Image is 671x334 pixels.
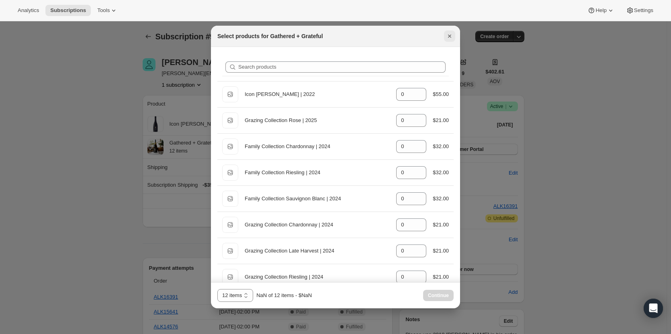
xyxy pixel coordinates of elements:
[245,116,390,124] div: Grazing Collection Rose | 2025
[217,32,323,40] h2: Select products for Gathered + Grateful
[433,116,449,124] div: $21.00
[433,169,449,177] div: $32.00
[634,7,653,14] span: Settings
[433,195,449,203] div: $32.00
[256,291,312,299] div: NaN of 12 items - $NaN
[583,5,619,16] button: Help
[50,7,86,14] span: Subscriptions
[245,90,390,98] div: Icon [PERSON_NAME] | 2022
[621,5,658,16] button: Settings
[18,7,39,14] span: Analytics
[245,143,390,151] div: Family Collection Chardonnay | 2024
[238,61,446,73] input: Search products
[444,31,455,42] button: Close
[433,221,449,229] div: $21.00
[433,273,449,281] div: $21.00
[433,143,449,151] div: $32.00
[245,195,390,203] div: Family Collection Sauvignon Blanc | 2024
[644,299,663,318] div: Open Intercom Messenger
[45,5,91,16] button: Subscriptions
[92,5,123,16] button: Tools
[245,221,390,229] div: Grazing Collection Chardonnay | 2024
[245,273,390,281] div: Grazing Collection Riesling | 2024
[433,90,449,98] div: $55.00
[245,169,390,177] div: Family Collection Riesling | 2024
[595,7,606,14] span: Help
[433,247,449,255] div: $21.00
[97,7,110,14] span: Tools
[245,247,390,255] div: Grazing Collection Late Harvest | 2024
[13,5,44,16] button: Analytics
